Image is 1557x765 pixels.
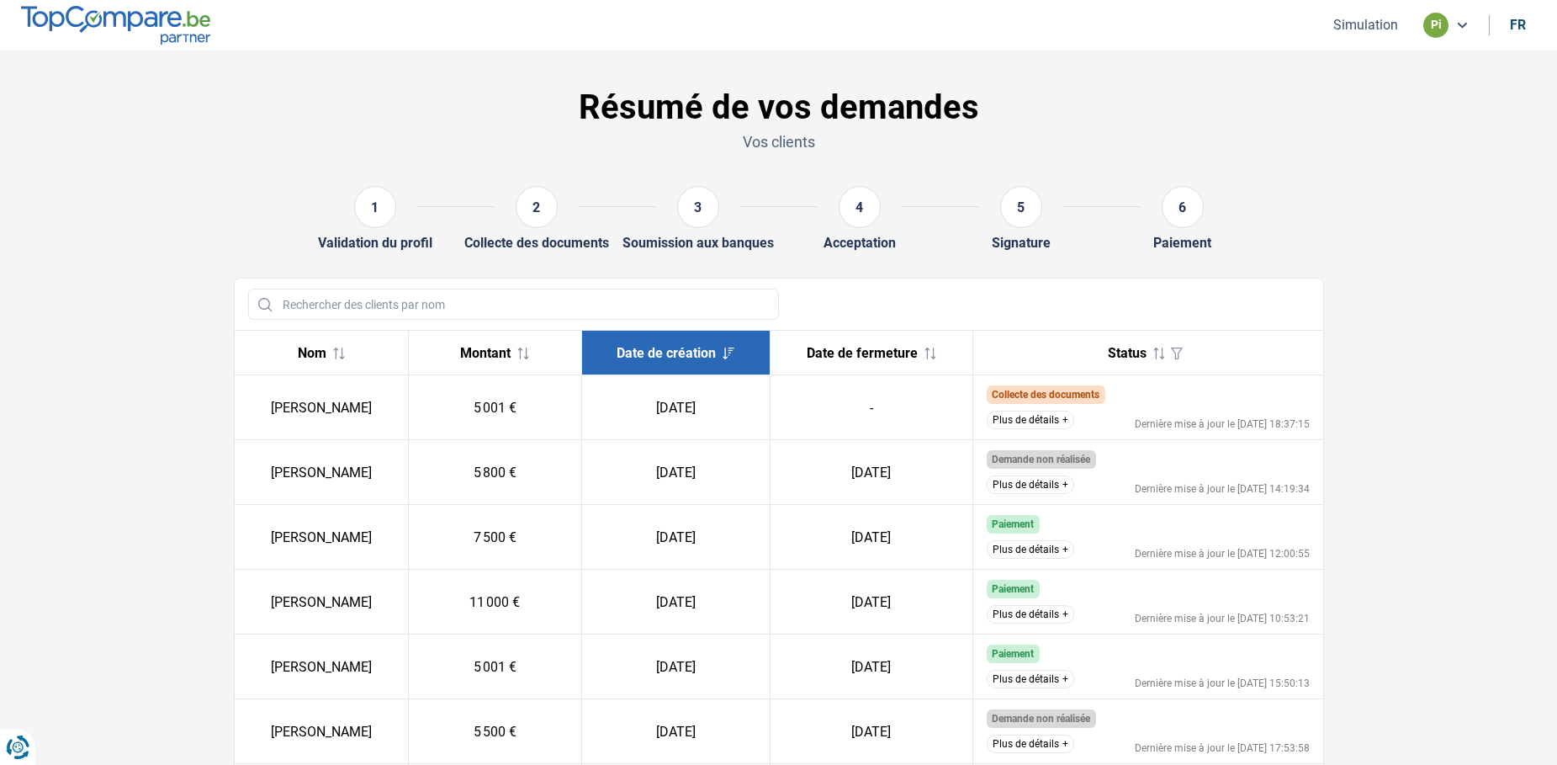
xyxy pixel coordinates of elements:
td: 5 001 € [408,635,582,699]
span: Collecte des documents [992,389,1099,401]
td: - [770,375,972,440]
td: [DATE] [770,699,972,764]
td: [PERSON_NAME] [235,440,409,505]
span: Demande non réalisée [992,454,1090,465]
div: Validation du profil [318,235,432,251]
div: Dernière mise à jour le [DATE] 14:19:34 [1135,484,1310,494]
td: [DATE] [582,375,770,440]
td: [DATE] [770,440,972,505]
div: Signature [992,235,1051,251]
span: Date de création [617,345,716,361]
h1: Résumé de vos demandes [234,88,1324,128]
td: 5 500 € [408,699,582,764]
div: Soumission aux banques [622,235,774,251]
img: TopCompare.be [21,6,210,44]
button: Plus de détails [987,475,1074,494]
div: Dernière mise à jour le [DATE] 18:37:15 [1135,419,1310,429]
span: Date de fermeture [807,345,918,361]
td: [PERSON_NAME] [235,570,409,635]
span: Paiement [992,518,1034,530]
td: [DATE] [582,440,770,505]
span: Status [1108,345,1147,361]
div: 2 [516,186,558,228]
td: [PERSON_NAME] [235,635,409,699]
button: Plus de détails [987,540,1074,559]
button: Plus de détails [987,735,1074,753]
span: Demande non réalisée [992,713,1090,725]
span: Paiement [992,648,1034,660]
div: Collecte des documents [464,235,609,251]
td: [PERSON_NAME] [235,699,409,764]
button: Plus de détails [987,411,1074,429]
td: 11 000 € [408,570,582,635]
div: 4 [839,186,881,228]
div: Dernière mise à jour le [DATE] 10:53:21 [1135,614,1310,624]
td: [DATE] [582,699,770,764]
div: Dernière mise à jour le [DATE] 17:53:58 [1135,743,1310,753]
div: Dernière mise à jour le [DATE] 15:50:13 [1135,678,1310,688]
td: [DATE] [582,505,770,570]
td: [PERSON_NAME] [235,375,409,440]
div: Paiement [1153,235,1211,251]
button: Plus de détails [987,605,1074,624]
p: Vos clients [234,131,1324,152]
button: Simulation [1328,16,1403,34]
td: [DATE] [770,505,972,570]
div: Dernière mise à jour le [DATE] 12:00:55 [1135,549,1310,559]
td: 5 001 € [408,375,582,440]
span: Montant [460,345,511,361]
td: [DATE] [582,570,770,635]
td: [DATE] [582,635,770,699]
button: Plus de détails [987,670,1074,688]
div: 6 [1162,186,1204,228]
td: [PERSON_NAME] [235,505,409,570]
td: [DATE] [770,570,972,635]
div: fr [1510,17,1526,33]
div: 1 [354,186,396,228]
div: 3 [677,186,719,228]
td: [DATE] [770,635,972,699]
td: 5 800 € [408,440,582,505]
input: Rechercher des clients par nom [248,289,779,320]
span: Paiement [992,583,1034,595]
span: Nom [298,345,326,361]
div: pi [1423,13,1448,38]
div: Acceptation [824,235,896,251]
td: 7 500 € [408,505,582,570]
div: 5 [1000,186,1042,228]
